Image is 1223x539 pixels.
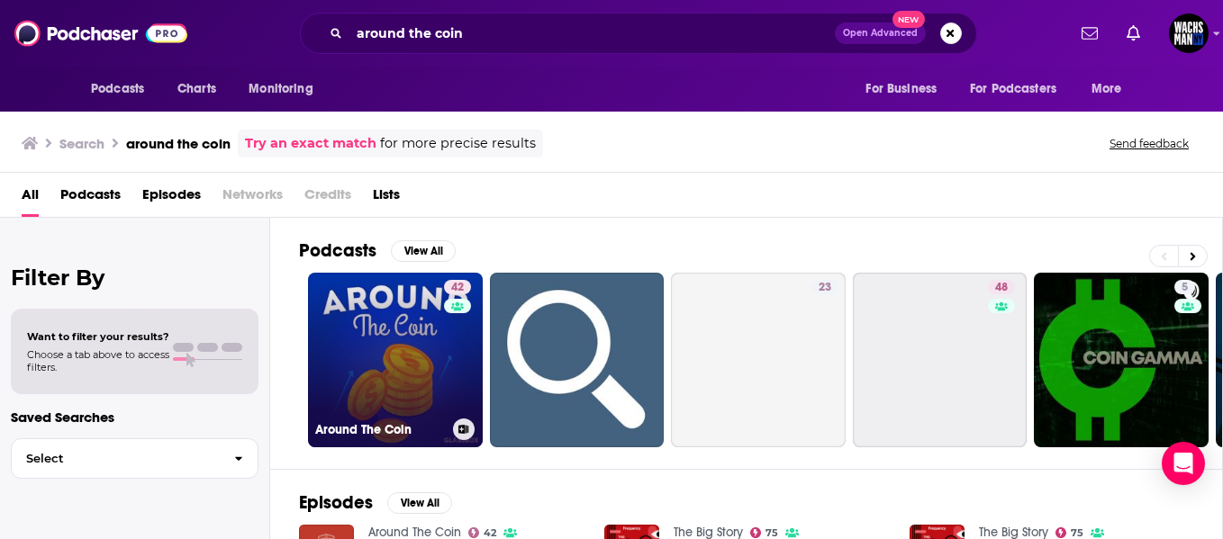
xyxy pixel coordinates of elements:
h2: Podcasts [299,239,376,262]
a: 48 [853,273,1028,447]
span: 75 [1071,529,1083,537]
span: 75 [766,529,778,537]
span: For Business [865,76,937,102]
span: Monitoring [249,76,313,102]
h3: Search [59,135,104,152]
button: Show profile menu [1169,13,1209,53]
span: Podcasts [91,76,144,102]
span: Want to filter your results? [27,330,169,343]
span: Choose a tab above to access filters. [27,348,169,373]
button: Send feedback [1104,136,1194,151]
a: Episodes [142,180,201,217]
h2: Episodes [299,491,373,514]
span: Open Advanced [843,29,918,38]
a: Try an exact match [245,133,376,154]
span: 42 [484,529,496,537]
img: Podchaser - Follow, Share and Rate Podcasts [14,16,187,50]
a: Show notifications dropdown [1074,18,1105,49]
span: 5 [1182,279,1188,297]
button: View All [387,492,452,514]
a: Lists [373,180,400,217]
div: Open Intercom Messenger [1162,442,1205,485]
a: Charts [166,72,227,106]
a: 75 [1055,527,1084,538]
p: Saved Searches [11,409,258,426]
a: 42Around The Coin [308,273,483,447]
a: Podcasts [60,180,121,217]
a: 5 [1174,280,1195,294]
span: for more precise results [380,133,536,154]
button: Open AdvancedNew [835,22,926,44]
a: 23 [811,280,838,294]
h2: Filter By [11,265,258,291]
a: All [22,180,39,217]
h3: Around The Coin [315,422,446,437]
a: Show notifications dropdown [1119,18,1147,49]
span: Charts [177,76,216,102]
button: open menu [78,72,168,106]
span: More [1092,76,1122,102]
a: 48 [988,280,1015,294]
span: 48 [995,279,1008,297]
a: 5 [1034,273,1209,447]
span: Credits [304,180,351,217]
button: open menu [236,72,336,106]
button: View All [391,240,456,262]
input: Search podcasts, credits, & more... [349,19,835,48]
a: 42 [468,527,497,538]
button: Select [11,438,258,479]
span: New [892,11,925,28]
a: PodcastsView All [299,239,456,262]
div: Search podcasts, credits, & more... [300,13,977,54]
span: 23 [819,279,831,297]
h3: around the coin [126,135,231,152]
span: For Podcasters [970,76,1056,102]
span: Select [12,453,220,464]
button: open menu [853,72,959,106]
button: open menu [1079,72,1145,106]
span: 42 [451,279,464,297]
a: 23 [671,273,846,447]
a: EpisodesView All [299,491,452,514]
span: Networks [222,180,283,217]
a: 75 [750,527,779,538]
span: Logged in as WachsmanNY [1169,13,1209,53]
button: open menu [958,72,1083,106]
a: 42 [444,280,471,294]
img: User Profile [1169,13,1209,53]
